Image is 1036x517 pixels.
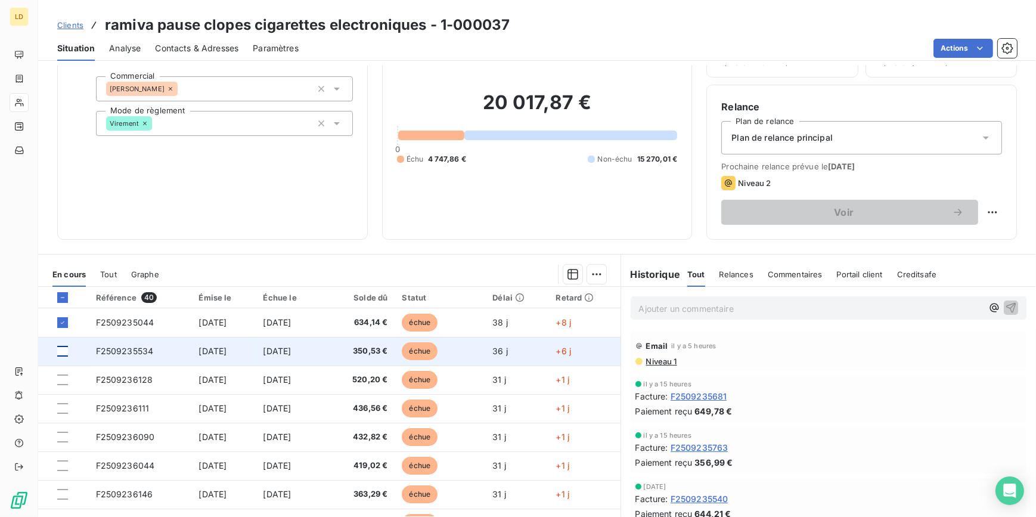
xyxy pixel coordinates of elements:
div: Solde dû [328,293,387,302]
span: Niveau 1 [645,357,677,366]
div: Émise le [198,293,249,302]
span: [DATE] [644,483,666,490]
span: +1 j [556,432,569,442]
span: [DATE] [828,162,855,171]
span: [DATE] [198,432,227,442]
span: +1 j [556,489,569,499]
span: F2509236090 [96,432,155,442]
span: Analyse [109,42,141,54]
span: échue [402,457,438,475]
span: Niveau 2 [738,178,771,188]
span: Plan de relance principal [731,132,833,144]
span: [DATE] [263,432,291,442]
span: Clients [57,20,83,30]
span: En cours [52,270,86,279]
span: F2509235044 [96,317,154,327]
span: Portail client [837,270,883,279]
span: 31 j [492,489,506,499]
span: Facture : [635,441,668,454]
span: échue [402,371,438,389]
span: 356,99 € [694,456,733,469]
span: il y a 15 heures [644,380,691,388]
span: [DATE] [263,460,291,470]
span: Non-échu [597,154,632,165]
span: 40 [141,292,157,303]
span: 31 j [492,403,506,413]
input: Ajouter une valeur [178,83,187,94]
div: Délai [492,293,541,302]
span: 15 270,01 € [637,154,678,165]
span: 4 747,86 € [428,154,466,165]
span: 0 [395,144,400,154]
span: 31 j [492,460,506,470]
span: Facture : [635,493,668,505]
span: F2509235681 [671,390,727,403]
span: Paiement reçu [635,405,693,417]
span: 634,14 € [328,317,387,329]
span: [DATE] [198,374,227,385]
span: Échu [407,154,424,165]
div: Statut [402,293,478,302]
span: [DATE] [263,489,291,499]
h6: Relance [721,100,1002,114]
span: Contacts & Adresses [155,42,238,54]
span: +1 j [556,460,569,470]
span: échue [402,485,438,503]
span: 363,29 € [328,488,387,500]
span: échue [402,314,438,332]
span: 520,20 € [328,374,387,386]
span: 436,56 € [328,403,387,414]
span: Virement [110,120,139,127]
span: Voir [736,208,952,217]
span: +8 j [556,317,571,327]
div: Open Intercom Messenger [995,476,1024,505]
span: il y a 15 heures [644,432,691,439]
span: [DATE] [263,346,291,356]
span: Paiement reçu [635,456,693,469]
input: Ajouter une valeur [152,118,162,129]
span: [DATE] [198,460,227,470]
span: Prochaine relance prévue le [721,162,1002,171]
h3: ramiva pause clopes cigarettes electroniques - 1-000037 [105,14,510,36]
div: LD [10,7,29,26]
span: Tout [687,270,705,279]
span: 36 j [492,346,508,356]
span: Graphe [131,270,159,279]
span: Email [646,341,668,351]
span: Tout [100,270,117,279]
span: +1 j [556,374,569,385]
span: Creditsafe [897,270,937,279]
a: Clients [57,19,83,31]
span: 38 j [492,317,508,327]
span: 432,82 € [328,431,387,443]
span: Relances [719,270,753,279]
span: Facture : [635,390,668,403]
span: Paramètres [253,42,299,54]
span: 350,53 € [328,345,387,357]
span: F2509235540 [671,493,728,505]
span: [DATE] [198,403,227,413]
img: Logo LeanPay [10,491,29,510]
span: F2509236146 [96,489,153,499]
span: F2509236111 [96,403,150,413]
span: [DATE] [263,374,291,385]
span: échue [402,428,438,446]
span: [DATE] [198,317,227,327]
span: F2509235763 [671,441,728,454]
span: 31 j [492,374,506,385]
span: +1 j [556,403,569,413]
span: il y a 5 heures [671,342,716,349]
span: 649,78 € [694,405,732,417]
span: [DATE] [263,403,291,413]
span: Situation [57,42,95,54]
button: Voir [721,200,978,225]
div: Retard [556,293,613,302]
span: [DATE] [198,346,227,356]
span: +6 j [556,346,571,356]
span: échue [402,400,438,417]
div: Référence [96,292,185,303]
span: [DATE] [263,317,291,327]
span: Commentaires [768,270,823,279]
h6: Historique [621,267,681,281]
span: 31 j [492,432,506,442]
